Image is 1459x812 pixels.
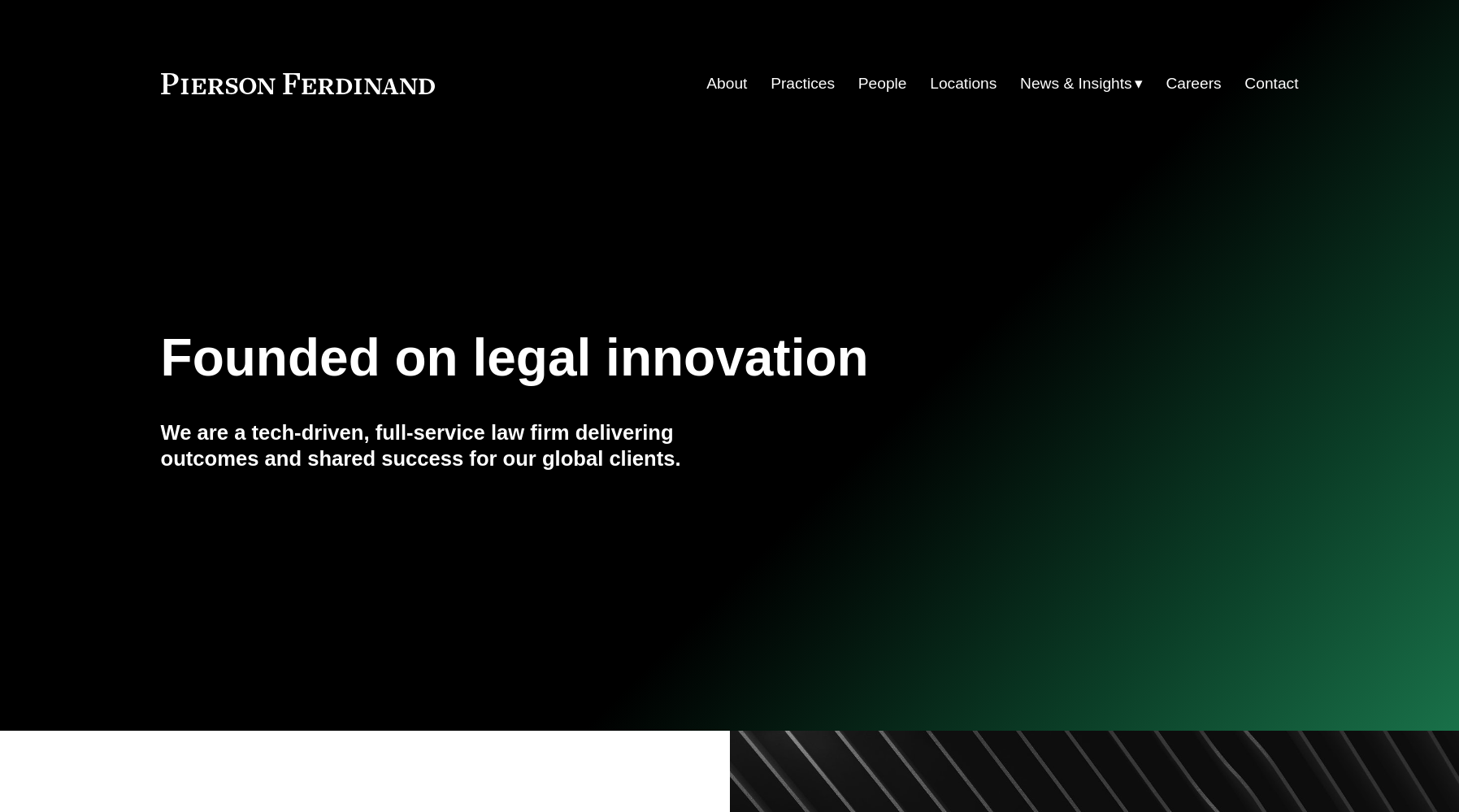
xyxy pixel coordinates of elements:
a: folder dropdown [1020,68,1143,99]
a: People [858,68,907,99]
a: Careers [1166,68,1221,99]
a: Practices [771,68,835,99]
a: Locations [930,68,997,99]
a: About [706,68,747,99]
span: News & Insights [1020,70,1132,98]
a: Contact [1244,68,1298,99]
h1: Founded on legal innovation [161,328,1109,388]
h4: We are a tech-driven, full-service law firm delivering outcomes and shared success for our global... [161,419,730,472]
